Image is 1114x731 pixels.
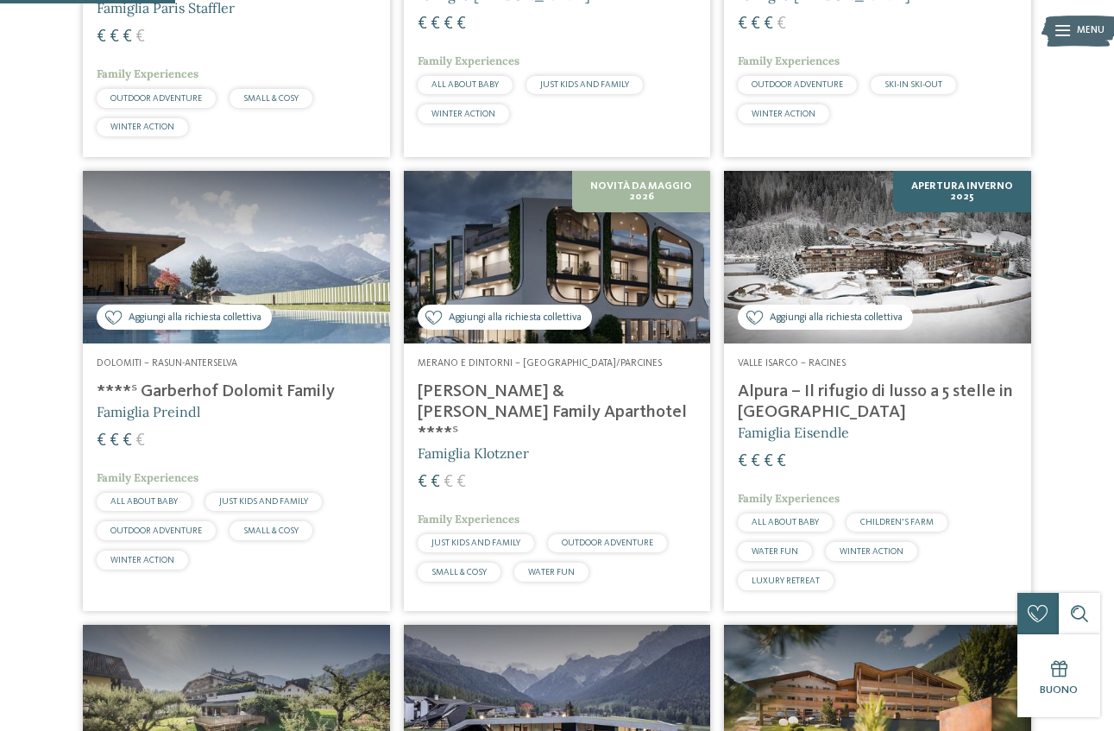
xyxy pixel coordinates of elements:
span: € [738,453,747,470]
span: SKI-IN SKI-OUT [884,80,942,89]
span: € [110,28,119,46]
img: Cercate un hotel per famiglie? Qui troverete solo i migliori! [404,171,711,343]
h4: Alpura – Il rifugio di lusso a 5 stelle in [GEOGRAPHIC_DATA] [738,381,1017,423]
span: € [123,432,132,450]
span: € [777,16,786,33]
span: Dolomiti – Rasun-Anterselva [97,358,237,369]
span: € [444,474,453,491]
a: Buono [1017,634,1100,717]
span: Family Experiences [738,54,840,68]
span: WINTER ACTION [431,110,495,118]
span: € [97,28,106,46]
span: WATER FUN [752,547,798,556]
span: Valle Isarco – Racines [738,358,846,369]
span: Family Experiences [97,470,198,485]
span: WINTER ACTION [840,547,903,556]
span: WINTER ACTION [110,556,174,564]
span: Aggiungi alla richiesta collettiva [770,311,903,325]
span: Aggiungi alla richiesta collettiva [129,311,261,325]
span: € [764,453,773,470]
span: SMALL & COSY [243,526,299,535]
span: LUXURY RETREAT [752,577,820,585]
span: € [431,474,440,491]
img: Cercate un hotel per famiglie? Qui troverete solo i migliori! [83,171,390,343]
span: WATER FUN [528,568,575,577]
span: SMALL & COSY [431,568,487,577]
span: OUTDOOR ADVENTURE [110,94,202,103]
span: WINTER ACTION [752,110,815,118]
span: € [444,16,453,33]
span: € [431,16,440,33]
span: € [751,453,760,470]
span: Famiglia Klotzner [418,444,529,462]
span: € [135,432,145,450]
h4: [PERSON_NAME] & [PERSON_NAME] Family Aparthotel ****ˢ [418,381,697,444]
span: Famiglia Eisendle [738,424,849,441]
span: € [764,16,773,33]
span: SMALL & COSY [243,94,299,103]
span: Family Experiences [418,54,519,68]
a: Cercate un hotel per famiglie? Qui troverete solo i migliori! Aggiungi alla richiesta collettiva ... [724,171,1031,610]
span: Family Experiences [738,491,840,506]
span: JUST KIDS AND FAMILY [431,539,520,547]
span: € [110,432,119,450]
span: € [135,28,145,46]
span: € [456,474,466,491]
span: € [777,453,786,470]
a: Cercate un hotel per famiglie? Qui troverete solo i migliori! Aggiungi alla richiesta collettiva ... [404,171,711,610]
h4: ****ˢ Garberhof Dolomit Family [97,381,376,402]
span: Buono [1040,684,1078,696]
span: OUTDOOR ADVENTURE [110,526,202,535]
span: € [97,432,106,450]
span: ALL ABOUT BABY [752,518,819,526]
span: Family Experiences [418,512,519,526]
span: € [456,16,466,33]
span: Merano e dintorni – [GEOGRAPHIC_DATA]/Parcines [418,358,662,369]
span: Aggiungi alla richiesta collettiva [449,311,582,325]
span: € [751,16,760,33]
span: JUST KIDS AND FAMILY [219,497,308,506]
span: ALL ABOUT BABY [110,497,178,506]
span: € [418,16,427,33]
span: ALL ABOUT BABY [431,80,499,89]
span: CHILDREN’S FARM [860,518,934,526]
img: Cercate un hotel per famiglie? Qui troverete solo i migliori! [724,171,1031,343]
span: € [418,474,427,491]
span: WINTER ACTION [110,123,174,131]
span: Family Experiences [97,66,198,81]
span: OUTDOOR ADVENTURE [562,539,653,547]
span: € [123,28,132,46]
span: Famiglia Preindl [97,403,200,420]
span: OUTDOOR ADVENTURE [752,80,843,89]
span: € [738,16,747,33]
a: Cercate un hotel per famiglie? Qui troverete solo i migliori! Aggiungi alla richiesta collettiva ... [83,171,390,610]
span: JUST KIDS AND FAMILY [540,80,629,89]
